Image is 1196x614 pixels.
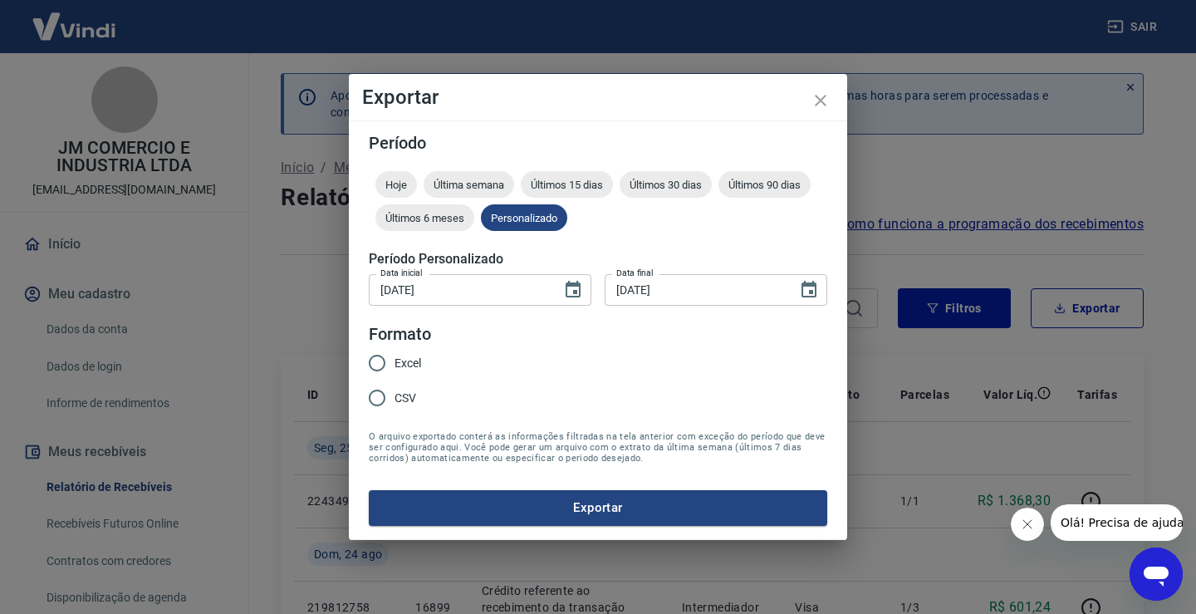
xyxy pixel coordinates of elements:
legend: Formato [369,322,431,346]
h4: Exportar [362,87,834,107]
button: Choose date, selected date is 25 de ago de 2025 [792,273,826,307]
iframe: Botão para abrir a janela de mensagens [1130,548,1183,601]
div: Última semana [424,171,514,198]
span: Última semana [424,179,514,191]
div: Últimos 15 dias [521,171,613,198]
span: Últimos 6 meses [375,212,474,224]
span: Últimos 30 dias [620,179,712,191]
div: Hoje [375,171,417,198]
span: Últimos 90 dias [718,179,811,191]
button: Choose date, selected date is 22 de ago de 2025 [556,273,590,307]
div: Últimos 30 dias [620,171,712,198]
h5: Período Personalizado [369,251,827,268]
label: Data final [616,267,654,279]
div: Personalizado [481,204,567,231]
span: Hoje [375,179,417,191]
iframe: Fechar mensagem [1011,508,1044,541]
span: Excel [395,355,421,372]
input: DD/MM/YYYY [605,274,786,305]
span: O arquivo exportado conterá as informações filtradas na tela anterior com exceção do período que ... [369,431,827,464]
span: Olá! Precisa de ajuda? [10,12,140,25]
h5: Período [369,135,827,151]
span: Personalizado [481,212,567,224]
span: Últimos 15 dias [521,179,613,191]
input: DD/MM/YYYY [369,274,550,305]
div: Últimos 6 meses [375,204,474,231]
span: CSV [395,390,416,407]
button: Exportar [369,490,827,525]
label: Data inicial [380,267,423,279]
div: Últimos 90 dias [718,171,811,198]
iframe: Mensagem da empresa [1051,504,1183,541]
button: close [801,81,841,120]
